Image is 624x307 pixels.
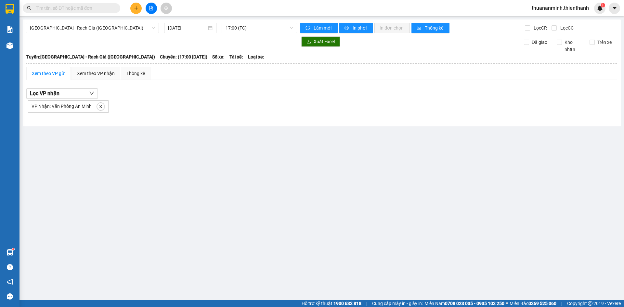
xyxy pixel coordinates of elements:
span: Làm mới [314,24,332,32]
span: Kho nhận [562,39,585,53]
img: logo-vxr [6,4,14,14]
span: | [561,300,562,307]
button: In đơn chọn [374,23,410,33]
img: icon-new-feature [597,5,603,11]
img: warehouse-icon [6,42,13,49]
span: Cung cấp máy in - giấy in: [372,300,423,307]
span: VP Nhận: Văn Phòng An Minh [32,104,92,109]
strong: 0708 023 035 - 0935 103 250 [445,301,504,306]
button: printerIn phơi [339,23,373,33]
span: Xuất Excel [314,38,335,45]
span: download [306,39,311,45]
div: Xem theo VP nhận [77,70,115,77]
span: 17:00 (TC) [226,23,293,33]
button: downloadXuất Excel [301,36,340,47]
span: plus [134,6,138,10]
span: Số xe: [212,53,225,60]
strong: 0369 525 060 [528,301,556,306]
button: syncLàm mới [300,23,338,33]
button: Lọc VP nhận [26,88,98,99]
input: Tìm tên, số ĐT hoặc mã đơn [36,5,112,12]
span: Lọc VP nhận [30,89,59,97]
span: Tài xế: [229,53,243,60]
span: Miền Bắc [510,300,556,307]
span: Trên xe [595,39,614,46]
button: caret-down [609,3,620,14]
span: caret-down [612,5,617,11]
span: Sài Gòn - Rạch Giá (Hàng Hoá) [30,23,155,33]
div: Thống kê [126,70,145,77]
sup: 1 [12,248,14,250]
span: 1 [602,3,604,7]
span: notification [7,279,13,285]
span: question-circle [7,264,13,270]
span: Lọc CR [531,24,548,32]
span: Loại xe: [248,53,264,60]
span: down [89,91,94,96]
button: close [97,103,105,110]
button: plus [130,3,142,14]
b: Tuyến: [GEOGRAPHIC_DATA] - Rạch Giá ([GEOGRAPHIC_DATA]) [26,54,155,59]
button: bar-chartThống kê [411,23,449,33]
span: copyright [588,301,592,306]
span: bar-chart [417,26,422,31]
span: Lọc CC [558,24,575,32]
span: message [7,293,13,300]
span: Đã giao [529,39,550,46]
img: warehouse-icon [6,249,13,256]
button: file-add [146,3,157,14]
span: Hỗ trợ kỹ thuật: [302,300,361,307]
span: Thống kê [425,24,444,32]
sup: 1 [601,3,605,7]
button: aim [161,3,172,14]
strong: 1900 633 818 [333,301,361,306]
span: Miền Nam [424,300,504,307]
span: | [366,300,367,307]
span: aim [164,6,168,10]
div: Xem theo VP gửi [32,70,65,77]
span: printer [344,26,350,31]
span: close [97,104,104,109]
input: 14/10/2025 [168,24,207,32]
img: solution-icon [6,26,13,33]
span: sync [305,26,311,31]
span: Chuyến: (17:00 [DATE]) [160,53,207,60]
span: file-add [149,6,153,10]
span: search [27,6,32,10]
span: ⚪️ [506,302,508,305]
span: In phơi [353,24,368,32]
span: thuananminh.thienthanh [526,4,594,12]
